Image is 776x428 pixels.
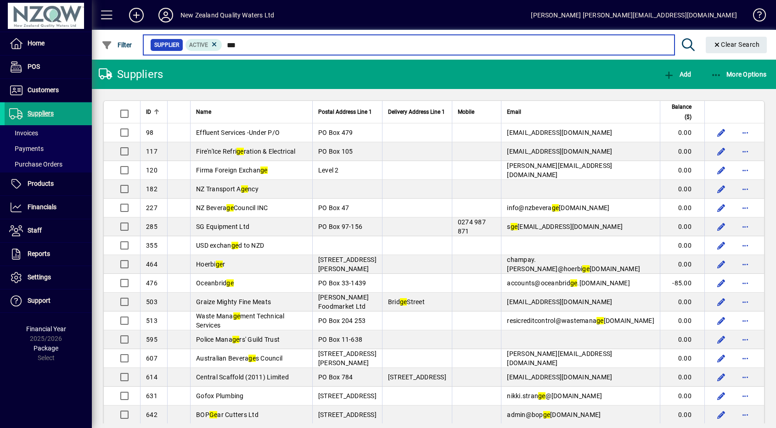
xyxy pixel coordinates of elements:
button: More options [738,257,753,272]
span: Customers [28,86,59,94]
span: Graize Mighty Fine Meats [196,298,271,306]
td: 0.00 [660,142,704,161]
button: More options [738,125,753,140]
span: 98 [146,129,154,136]
span: NZ Transport A ncy [196,185,259,193]
span: [STREET_ADDRESS] [388,373,446,381]
span: Effluent Services -Under P/O [196,129,280,136]
button: More options [738,182,753,196]
span: Email [507,107,521,117]
div: Mobile [458,107,496,117]
span: PO Box 105 [318,148,353,155]
em: ge [582,265,590,272]
span: Reports [28,250,50,257]
span: [STREET_ADDRESS] [318,392,377,400]
button: Edit [714,238,729,253]
span: 642 [146,411,157,418]
span: Active [189,42,208,48]
em: ge [511,223,518,230]
span: 120 [146,167,157,174]
a: Reports [5,243,92,266]
span: Hoerbi r [196,261,225,268]
a: Purchase Orders [5,156,92,172]
button: More options [738,332,753,347]
span: PO Box 784 [318,373,353,381]
span: [EMAIL_ADDRESS][DOMAIN_NAME] [507,129,612,136]
span: ID [146,107,151,117]
span: BOP ar Cutters Ltd [196,411,259,418]
a: Support [5,289,92,312]
span: Products [28,180,54,187]
span: 464 [146,261,157,268]
button: More options [738,389,753,403]
em: ge [596,317,604,324]
a: Home [5,32,92,55]
td: 0.00 [660,406,704,424]
span: Central Scaffold (2011) Limited [196,373,289,381]
button: More options [738,238,753,253]
span: Waste Mana ment Technical Services [196,312,285,329]
button: Edit [714,351,729,366]
div: New Zealand Quality Waters Ltd [180,8,274,22]
span: Suppliers [28,110,54,117]
button: Edit [714,163,729,178]
span: Staff [28,227,42,234]
td: 0.00 [660,387,704,406]
a: Knowledge Base [746,2,765,32]
span: Name [196,107,211,117]
span: [PERSON_NAME] Foodmarket Ltd [318,294,369,310]
em: ge [233,312,241,320]
span: PO Box 47 [318,204,349,211]
button: Edit [714,407,729,422]
span: Balance ($) [666,102,692,122]
button: Edit [714,182,729,196]
button: More options [738,163,753,178]
a: Financials [5,196,92,219]
em: ge [216,261,223,268]
span: Support [28,297,51,304]
td: 0.00 [660,255,704,274]
div: Email [507,107,654,117]
button: More options [738,351,753,366]
span: Level 2 [318,167,339,174]
em: ge [248,355,256,362]
td: 0.00 [660,217,704,236]
em: ge [400,298,407,306]
span: Gofox Plumbing [196,392,244,400]
span: [STREET_ADDRESS] [318,411,377,418]
em: ge [570,279,578,287]
span: 285 [146,223,157,230]
em: ge [226,279,234,287]
span: [EMAIL_ADDRESS][DOMAIN_NAME] [507,373,612,381]
a: Settings [5,266,92,289]
span: 513 [146,317,157,324]
span: SG Equipment Ltd [196,223,249,230]
button: Filter [99,37,135,53]
em: ge [231,242,239,249]
em: ge [236,148,244,155]
span: USD exchan d to NZD [196,242,264,249]
span: Australian Bevera s Council [196,355,282,362]
span: Clear Search [713,41,760,48]
button: Edit [714,257,729,272]
td: -85.00 [660,274,704,293]
a: Invoices [5,125,92,141]
span: [STREET_ADDRESS][PERSON_NAME] [318,350,377,367]
button: More Options [709,66,769,83]
button: Edit [714,219,729,234]
a: Staff [5,219,92,242]
span: PO Box 11-638 [318,336,362,343]
td: 0.00 [660,236,704,255]
span: PO Box 97-156 [318,223,362,230]
span: Add [664,71,691,78]
span: [PERSON_NAME][EMAIL_ADDRESS][DOMAIN_NAME] [507,350,612,367]
button: Edit [714,332,729,347]
div: Name [196,107,307,117]
td: 0.00 [660,161,704,180]
span: Invoices [9,129,38,137]
td: 0.00 [660,123,704,142]
td: 0.00 [660,311,704,330]
span: 503 [146,298,157,306]
button: More options [738,295,753,309]
span: Financial Year [26,325,66,333]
